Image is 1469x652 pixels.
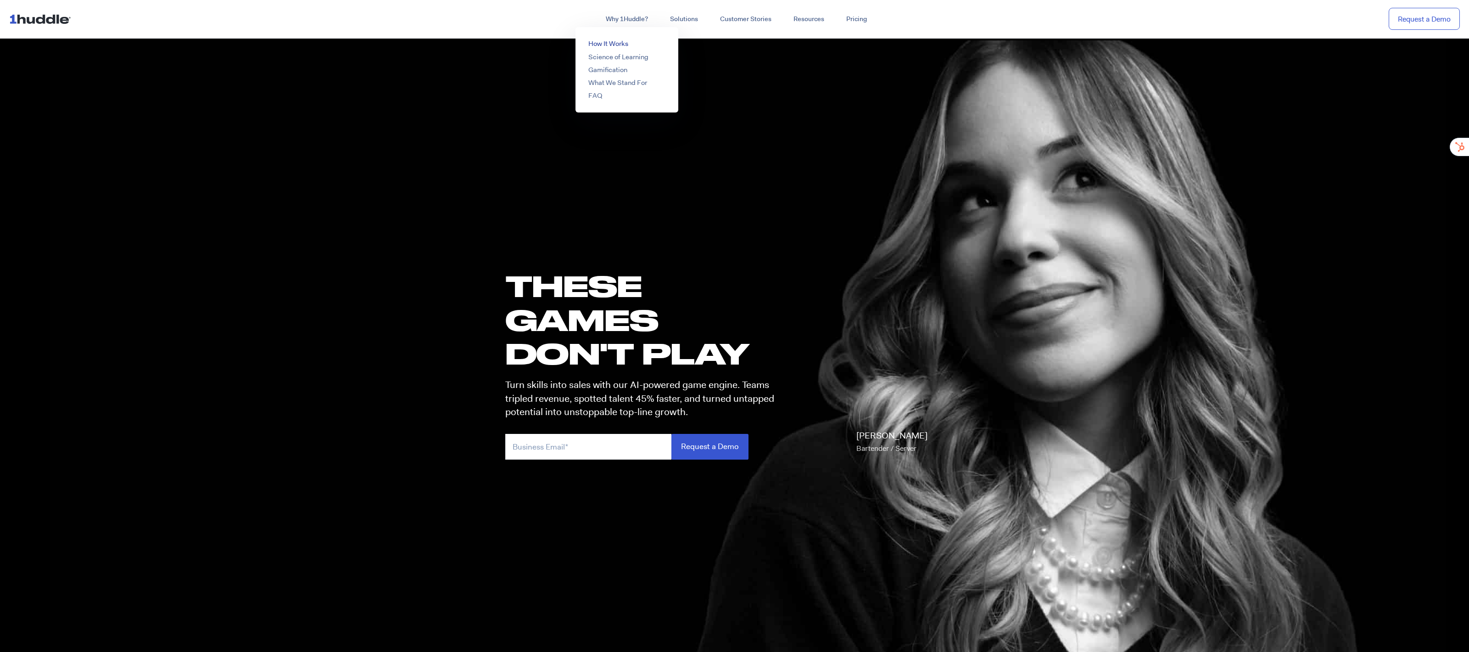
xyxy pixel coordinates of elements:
[505,434,671,459] input: Business Email*
[9,10,75,28] img: ...
[1389,8,1460,30] a: Request a Demo
[588,39,628,48] a: How It Works
[595,11,659,28] a: Why 1Huddle?
[505,269,782,370] h1: these GAMES DON'T PLAY
[835,11,878,28] a: Pricing
[782,11,835,28] a: Resources
[671,434,748,459] input: Request a Demo
[588,65,627,74] a: Gamification
[588,91,602,100] a: FAQ
[709,11,782,28] a: Customer Stories
[856,444,916,453] span: Bartender / Server
[588,52,648,62] a: Science of Learning
[588,78,647,87] a: What We Stand For
[505,378,782,419] p: Turn skills into sales with our AI-powered game engine. Teams tripled revenue, spotted talent 45%...
[856,429,927,455] p: [PERSON_NAME]
[659,11,709,28] a: Solutions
